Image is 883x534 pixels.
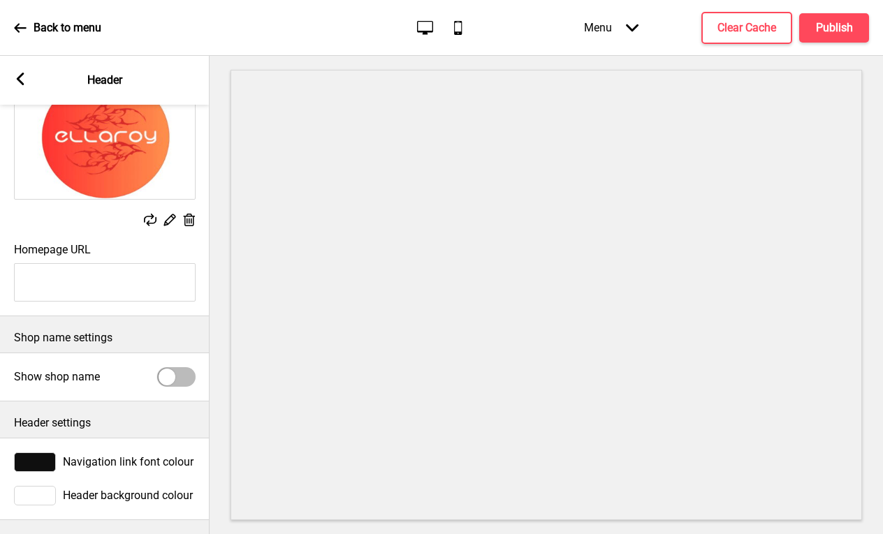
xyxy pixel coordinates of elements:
[34,20,101,36] p: Back to menu
[15,75,195,199] img: Image
[14,415,196,431] p: Header settings
[14,486,196,505] div: Header background colour
[717,20,776,36] h4: Clear Cache
[63,455,194,468] span: Navigation link font colour
[14,370,100,383] label: Show shop name
[816,20,853,36] h4: Publish
[799,13,869,43] button: Publish
[87,73,122,88] p: Header
[14,452,196,472] div: Navigation link font colour
[570,7,652,48] div: Menu
[14,9,101,47] a: Back to menu
[63,489,193,502] span: Header background colour
[14,243,91,256] label: Homepage URL
[701,12,792,44] button: Clear Cache
[14,330,196,346] p: Shop name settings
